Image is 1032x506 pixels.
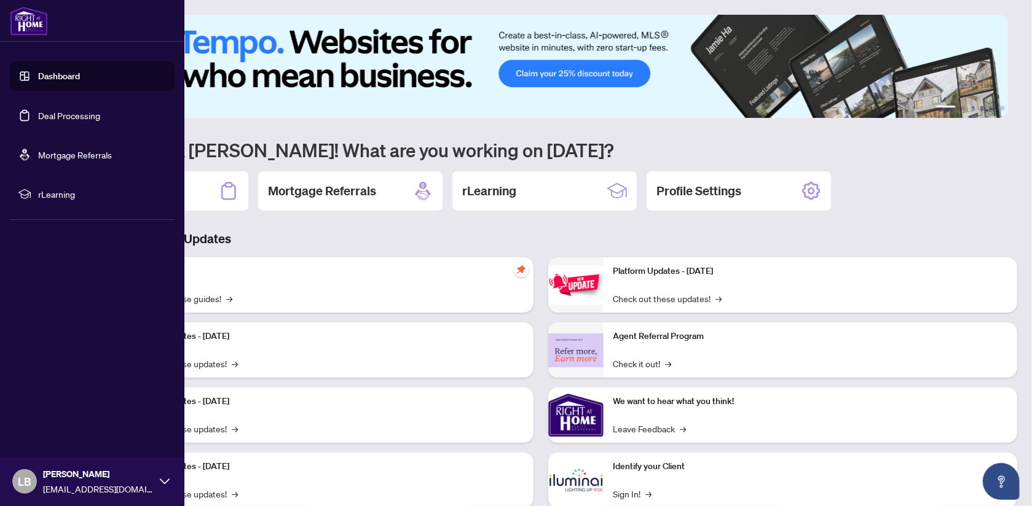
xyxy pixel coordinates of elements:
[38,149,112,160] a: Mortgage Referrals
[613,395,1008,408] p: We want to hear what you think!
[646,487,652,500] span: →
[548,265,604,304] img: Platform Updates - June 23, 2025
[18,473,31,490] span: LB
[613,265,1008,278] p: Platform Updates - [DATE]
[462,182,516,200] h2: rLearning
[1000,106,1005,111] button: 6
[666,357,672,370] span: →
[38,110,100,121] a: Deal Processing
[232,487,238,500] span: →
[961,106,966,111] button: 2
[936,106,956,111] button: 1
[129,395,524,408] p: Platform Updates - [DATE]
[129,265,524,278] p: Self-Help
[38,71,80,82] a: Dashboard
[548,333,604,367] img: Agent Referral Program
[64,15,1008,118] img: Slide 0
[129,460,524,473] p: Platform Updates - [DATE]
[548,387,604,443] img: We want to hear what you think!
[43,482,154,496] span: [EMAIL_ADDRESS][DOMAIN_NAME]
[38,187,166,201] span: rLearning
[129,330,524,343] p: Platform Updates - [DATE]
[613,357,672,370] a: Check it out!→
[983,463,1020,500] button: Open asap
[980,106,985,111] button: 4
[64,138,1017,162] h1: Welcome back [PERSON_NAME]! What are you working on [DATE]?
[10,6,48,36] img: logo
[43,467,154,481] span: [PERSON_NAME]
[268,182,376,200] h2: Mortgage Referrals
[613,330,1008,343] p: Agent Referral Program
[613,487,652,500] a: Sign In!→
[232,422,238,435] span: →
[680,422,687,435] span: →
[716,292,722,305] span: →
[514,262,529,277] span: pushpin
[613,422,687,435] a: Leave Feedback→
[226,292,232,305] span: →
[64,230,1017,247] h3: Brokerage & Industry Updates
[990,106,995,111] button: 5
[232,357,238,370] span: →
[971,106,975,111] button: 3
[613,292,722,305] a: Check out these updates!→
[613,460,1008,473] p: Identify your Client
[656,182,741,200] h2: Profile Settings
